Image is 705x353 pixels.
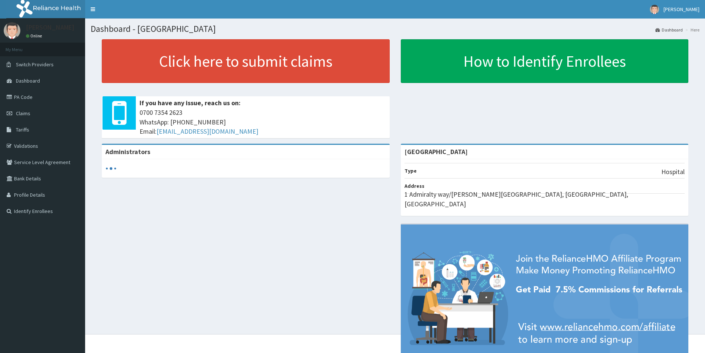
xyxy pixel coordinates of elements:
[404,183,424,189] b: Address
[4,22,20,39] img: User Image
[404,190,685,209] p: 1 Admiralty way/[PERSON_NAME][GEOGRAPHIC_DATA], [GEOGRAPHIC_DATA], [GEOGRAPHIC_DATA]
[102,39,390,83] a: Click here to submit claims
[16,77,40,84] span: Dashboard
[650,5,659,14] img: User Image
[26,24,74,31] p: [PERSON_NAME]
[157,127,258,136] a: [EMAIL_ADDRESS][DOMAIN_NAME]
[26,33,44,39] a: Online
[91,24,699,34] h1: Dashboard - [GEOGRAPHIC_DATA]
[105,163,117,174] svg: audio-loading
[684,27,699,33] li: Here
[404,167,417,174] b: Type
[661,167,685,177] p: Hospital
[16,126,29,133] span: Tariffs
[16,110,30,117] span: Claims
[401,39,689,83] a: How to Identify Enrollees
[105,147,150,156] b: Administrators
[404,147,468,156] strong: [GEOGRAPHIC_DATA]
[140,108,386,136] span: 0700 7354 2623 WhatsApp: [PHONE_NUMBER] Email:
[664,6,699,13] span: [PERSON_NAME]
[655,27,683,33] a: Dashboard
[16,61,54,68] span: Switch Providers
[140,99,241,107] b: If you have any issue, reach us on:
